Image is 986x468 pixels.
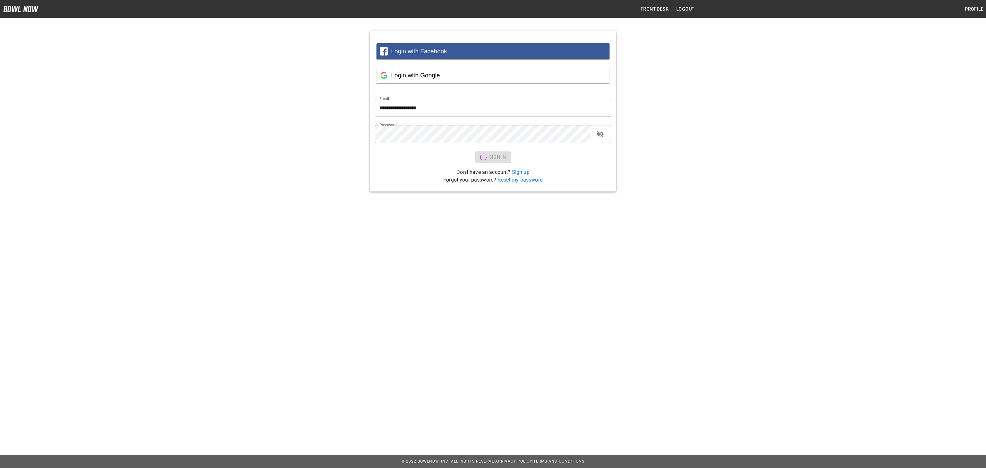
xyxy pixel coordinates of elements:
button: Logout [674,3,697,15]
span: Login with Google [391,72,440,79]
button: Front Desk [638,3,671,15]
a: Reset my password [497,177,543,183]
button: Login with Facebook [376,43,610,59]
p: Forgot your password? [375,176,611,184]
button: Profile [962,3,986,15]
p: Don't have an account? [375,168,611,176]
a: Sign up [512,169,530,175]
span: Login with Facebook [391,48,447,55]
img: logo [3,6,39,12]
button: toggle password visibility [594,128,607,140]
span: © 2022 BowlNow, Inc. All Rights Reserved. [402,459,498,464]
button: Login with Google [376,67,610,83]
a: Terms and Conditions [533,459,584,464]
a: Privacy Policy [498,459,532,464]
